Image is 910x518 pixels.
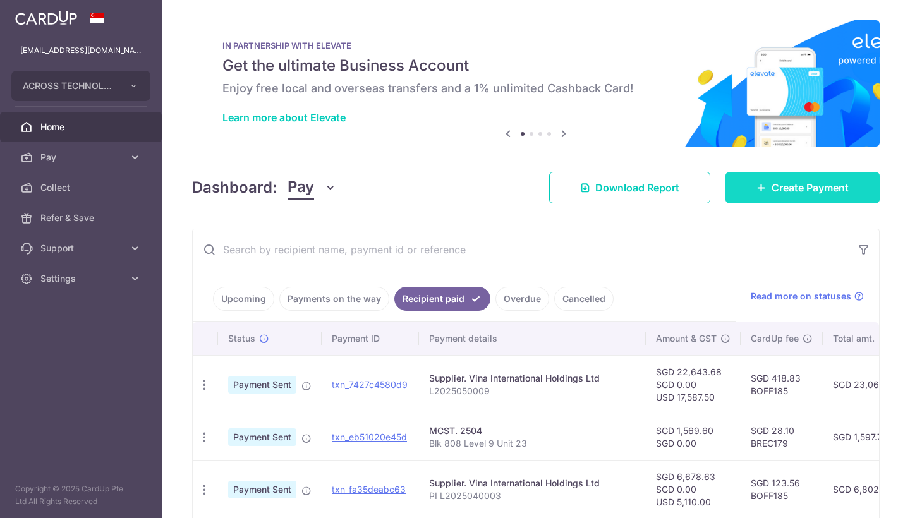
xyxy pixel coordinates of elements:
[554,287,614,311] a: Cancelled
[40,272,124,285] span: Settings
[751,290,864,303] a: Read more on statuses
[751,290,851,303] span: Read more on statuses
[40,242,124,255] span: Support
[222,111,346,124] a: Learn more about Elevate
[213,287,274,311] a: Upcoming
[23,80,116,92] span: ACROSS TECHNOLOGIES PTE. LTD.
[15,10,77,25] img: CardUp
[40,181,124,194] span: Collect
[549,172,710,203] a: Download Report
[332,379,408,390] a: txn_7427c4580d9
[833,332,875,345] span: Total amt.
[288,176,314,200] span: Pay
[192,20,880,147] img: Renovation banner
[332,484,406,495] a: txn_fa35deabc63
[741,355,823,414] td: SGD 418.83 BOFF185
[646,355,741,414] td: SGD 22,643.68 SGD 0.00 USD 17,587.50
[646,414,741,460] td: SGD 1,569.60 SGD 0.00
[11,71,150,101] button: ACROSS TECHNOLOGIES PTE. LTD.
[429,385,636,397] p: L2025050009
[429,372,636,385] div: Supplier. Vina International Holdings Ltd
[40,212,124,224] span: Refer & Save
[823,414,906,460] td: SGD 1,597.70
[429,490,636,502] p: PI L2025040003
[222,40,849,51] p: IN PARTNERSHIP WITH ELEVATE
[322,322,419,355] th: Payment ID
[40,151,124,164] span: Pay
[429,477,636,490] div: Supplier. Vina International Holdings Ltd
[20,44,142,57] p: [EMAIL_ADDRESS][DOMAIN_NAME]
[595,180,679,195] span: Download Report
[332,431,407,442] a: txn_eb51020e45d
[772,180,849,195] span: Create Payment
[279,287,389,311] a: Payments on the way
[751,332,799,345] span: CardUp fee
[288,176,336,200] button: Pay
[222,81,849,96] h6: Enjoy free local and overseas transfers and a 1% unlimited Cashback Card!
[228,481,296,498] span: Payment Sent
[40,121,124,133] span: Home
[228,428,296,446] span: Payment Sent
[394,287,490,311] a: Recipient paid
[429,425,636,437] div: MCST. 2504
[725,172,880,203] a: Create Payment
[222,56,849,76] h5: Get the ultimate Business Account
[495,287,549,311] a: Overdue
[192,176,277,199] h4: Dashboard:
[656,332,717,345] span: Amount & GST
[193,229,849,270] input: Search by recipient name, payment id or reference
[823,355,906,414] td: SGD 23,062.51
[228,332,255,345] span: Status
[228,376,296,394] span: Payment Sent
[419,322,646,355] th: Payment details
[741,414,823,460] td: SGD 28.10 BREC179
[429,437,636,450] p: Blk 808 Level 9 Unit 23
